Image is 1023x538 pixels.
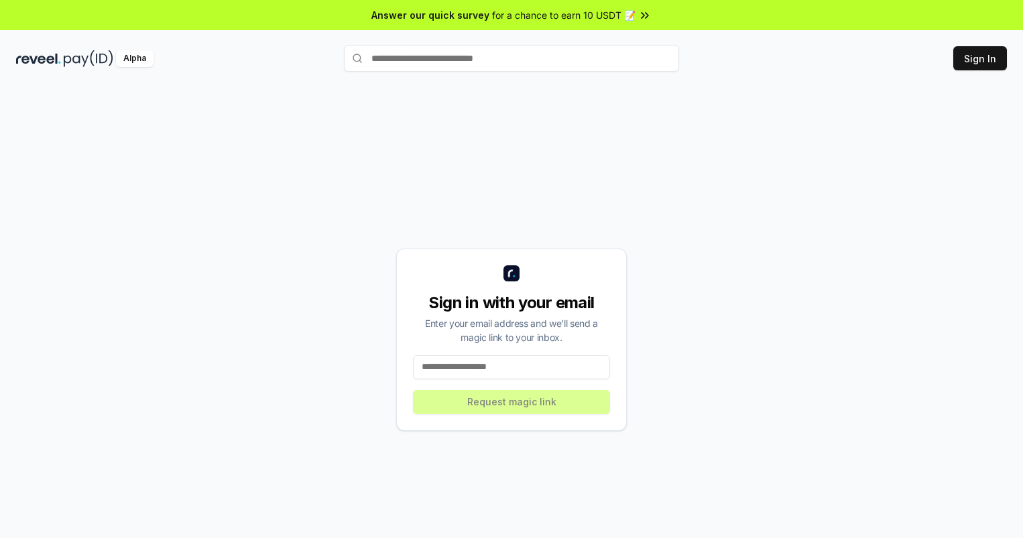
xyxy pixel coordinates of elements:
div: Enter your email address and we’ll send a magic link to your inbox. [413,316,610,344]
span: Answer our quick survey [371,8,489,22]
div: Alpha [116,50,154,67]
img: pay_id [64,50,113,67]
img: reveel_dark [16,50,61,67]
button: Sign In [953,46,1007,70]
span: for a chance to earn 10 USDT 📝 [492,8,636,22]
img: logo_small [503,265,520,281]
div: Sign in with your email [413,292,610,314]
